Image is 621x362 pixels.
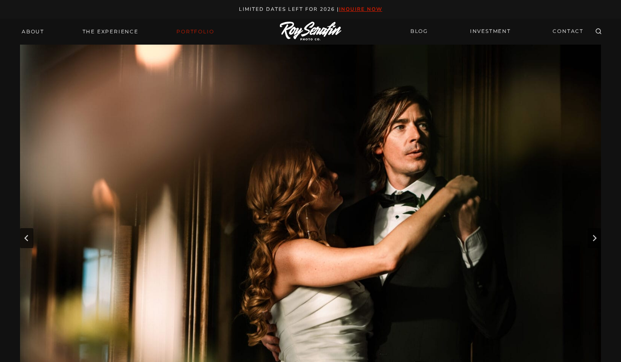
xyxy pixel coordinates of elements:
nav: Primary Navigation [17,26,219,38]
a: Portfolio [171,26,219,38]
nav: Secondary Navigation [405,24,588,39]
p: Limited Dates LEft for 2026 | [9,5,612,14]
a: About [17,26,49,38]
img: Logo of Roy Serafin Photo Co., featuring stylized text in white on a light background, representi... [280,22,342,41]
a: THE EXPERIENCE [78,26,143,38]
a: CONTACT [548,24,588,39]
a: inquire now [339,6,382,13]
button: Go to last slide [20,228,33,248]
button: Next slide [588,228,601,248]
a: BLOG [405,24,433,39]
button: View Search Form [593,26,604,38]
a: INVESTMENT [465,24,516,39]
